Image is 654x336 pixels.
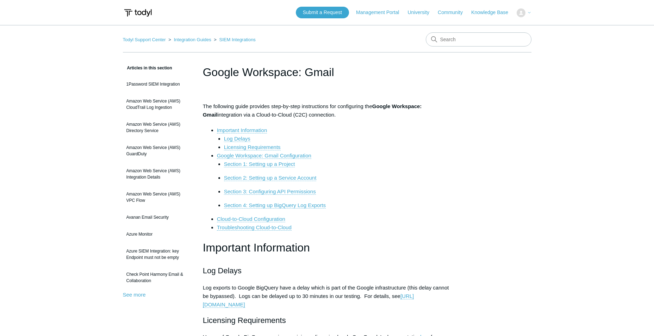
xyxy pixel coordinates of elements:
h2: Licensing Requirements [203,314,451,326]
a: Knowledge Base [471,9,515,16]
h2: Log Delays [203,265,451,277]
h1: Important Information [203,239,451,257]
a: Submit a Request [296,7,349,18]
h1: Google Workspace: Gmail [203,64,451,81]
a: Cloud-to-Cloud Configuration [217,216,285,222]
a: Google Workspace: Gmail Configuration [217,153,311,159]
a: Section 4: Setting up BigQuery Log Exports [224,202,326,209]
a: Avanan Email Security [123,211,192,224]
li: SIEM Integrations [212,37,256,42]
p: Log exports to Google BigQuery have a delay which is part of the Google infrastructure (this dela... [203,284,451,309]
a: Todyl Support Center [123,37,166,42]
a: Troubleshooting Cloud-to-Cloud [217,224,292,231]
a: Important Information [217,127,267,133]
a: Azure SIEM Integration: key Endpoint must not be empty [123,244,192,264]
span: The following guide provides step-by-step instructions for configuring the integration via a Clou... [203,103,422,118]
a: Amazon Web Service (AWS) Integration Details [123,164,192,184]
a: University [407,9,436,16]
a: Licensing Requirements [224,144,281,150]
a: Section 2: Setting up a Service Account [224,175,317,181]
a: Azure Monitor [123,228,192,241]
a: Check Point Harmony Email & Collaboration [123,268,192,287]
img: Todyl Support Center Help Center home page [123,6,153,19]
a: Section 3: Configuring API Permissions [224,188,316,195]
input: Search [426,32,531,46]
a: Amazon Web Service (AWS) Directory Service [123,118,192,137]
a: See more [123,292,146,298]
a: Integration Guides [174,37,211,42]
a: Amazon Web Service (AWS) GuardDuty [123,141,192,161]
a: 1Password SIEM Integration [123,77,192,91]
span: Articles in this section [123,66,172,70]
a: Log Delays [224,136,250,142]
a: SIEM Integrations [219,37,256,42]
li: Integration Guides [167,37,212,42]
a: Section 1: Setting up a Project [224,161,295,167]
li: Todyl Support Center [123,37,167,42]
a: [URL][DOMAIN_NAME] [203,293,414,308]
a: Amazon Web Service (AWS) VPC Flow [123,187,192,207]
a: Amazon Web Service (AWS) CloudTrail Log Ingestion [123,94,192,114]
a: Community [438,9,470,16]
a: Management Portal [356,9,406,16]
